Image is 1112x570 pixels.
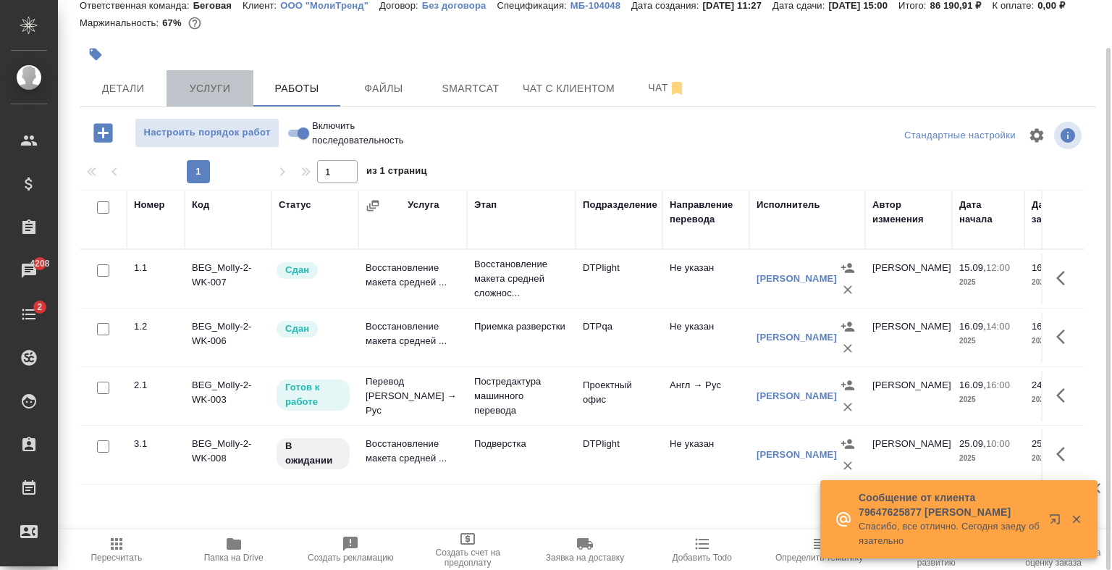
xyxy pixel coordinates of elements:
p: 12:00 [986,262,1010,273]
p: 16.09, [959,380,986,390]
button: Пересчитать [58,529,175,570]
a: [PERSON_NAME] [757,332,837,343]
td: [PERSON_NAME] [865,312,952,363]
div: Исполнитель назначен, приступать к работе пока рано [275,437,351,471]
button: Сгруппировать [366,198,380,213]
button: Назначить [837,316,859,338]
button: Удалить [837,279,859,301]
div: Услуга [408,198,439,212]
p: 67% [162,17,185,28]
span: Услуги [175,80,245,98]
span: Детали [88,80,158,98]
div: Направление перевода [670,198,742,227]
div: Подразделение [583,198,657,212]
button: Заявка на доставку [526,529,644,570]
span: Папка на Drive [204,553,264,563]
p: Восстановление макета средней сложнос... [474,257,568,301]
div: Менеджер проверил работу исполнителя, передает ее на следующий этап [275,319,351,339]
span: 2 [28,300,51,314]
td: Восстановление макета средней ... [358,312,467,363]
p: 10:00 [986,438,1010,449]
svg: Отписаться [668,80,686,97]
span: Включить последовательность [312,119,404,148]
span: Чат [632,79,702,97]
p: 2025 [959,275,1017,290]
div: split button [901,125,1019,147]
span: Заявка на доставку [546,553,624,563]
p: 25.09, [959,438,986,449]
td: DTPlight [576,429,662,480]
p: Приемка разверстки [474,319,568,334]
p: Готов к работе [285,380,341,409]
span: Определить тематику [775,553,863,563]
td: Не указан [662,253,749,304]
p: Сдан [285,263,309,277]
td: Не указан [662,312,749,363]
p: 25.09, [1032,438,1058,449]
button: Папка на Drive [175,529,292,570]
button: Определить тематику [761,529,878,570]
button: Здесь прячутся важные кнопки [1048,378,1082,413]
span: Создать рекламацию [308,553,394,563]
span: Smartcat [436,80,505,98]
button: Создать счет на предоплату [409,529,526,570]
span: Работы [262,80,332,98]
button: Закрыть [1061,513,1091,526]
button: 23870.65 RUB; [185,14,204,33]
span: Пересчитать [90,553,142,563]
a: 2 [4,296,54,332]
button: Удалить [837,338,859,359]
td: Восстановление макета средней ... [358,429,467,480]
td: DTPlight [576,253,662,304]
button: Добавить Todo [644,529,761,570]
td: [PERSON_NAME] [865,371,952,422]
td: BEG_Molly-2-WK-003 [185,371,271,422]
p: 16.09, [1032,262,1058,273]
button: Здесь прячутся важные кнопки [1048,437,1082,471]
div: Менеджер проверил работу исполнителя, передает ее на следующий этап [275,261,351,280]
span: Добавить Todo [673,553,732,563]
td: [PERSON_NAME] [865,253,952,304]
p: 2025 [959,451,1017,466]
td: DTPqa [576,312,662,363]
button: Здесь прячутся важные кнопки [1048,261,1082,296]
div: 1.1 [134,261,177,275]
button: Здесь прячутся важные кнопки [1048,319,1082,354]
button: Добавить тэг [80,38,111,70]
p: 2025 [1032,275,1090,290]
div: Номер [134,198,165,212]
a: [PERSON_NAME] [757,390,837,401]
div: 1.2 [134,319,177,334]
div: 2.1 [134,378,177,393]
p: 24.09, [1032,380,1058,390]
div: Дата начала [959,198,1017,227]
span: Посмотреть информацию [1054,122,1084,149]
div: Код [192,198,209,212]
td: Проектный офис [576,371,662,422]
button: Назначить [837,374,859,396]
div: Исполнитель [757,198,820,212]
a: [PERSON_NAME] [757,273,837,284]
p: Спасибо, все отлично. Сегодня заеду обязательно [859,519,1040,548]
p: 2025 [1032,393,1090,407]
a: 4208 [4,253,54,289]
div: Этап [474,198,497,212]
p: Постредактура машинного перевода [474,374,568,418]
div: Исполнитель может приступить к работе [275,378,351,412]
button: Настроить порядок работ [135,118,279,148]
span: Создать счет на предоплату [418,548,518,568]
button: Удалить [837,455,859,477]
button: Удалить [837,396,859,418]
p: Маржинальность: [80,17,162,28]
button: Назначить [837,257,859,279]
div: Автор изменения [872,198,945,227]
p: 14:00 [986,321,1010,332]
p: 2025 [959,334,1017,348]
div: Дата завершения [1032,198,1090,227]
p: Сообщение от клиента 79647625877 [PERSON_NAME] [859,490,1040,519]
button: Назначить [837,433,859,455]
div: 3.1 [134,437,177,451]
td: BEG_Molly-2-WK-006 [185,312,271,363]
td: [PERSON_NAME] [865,429,952,480]
span: Чат с клиентом [523,80,615,98]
